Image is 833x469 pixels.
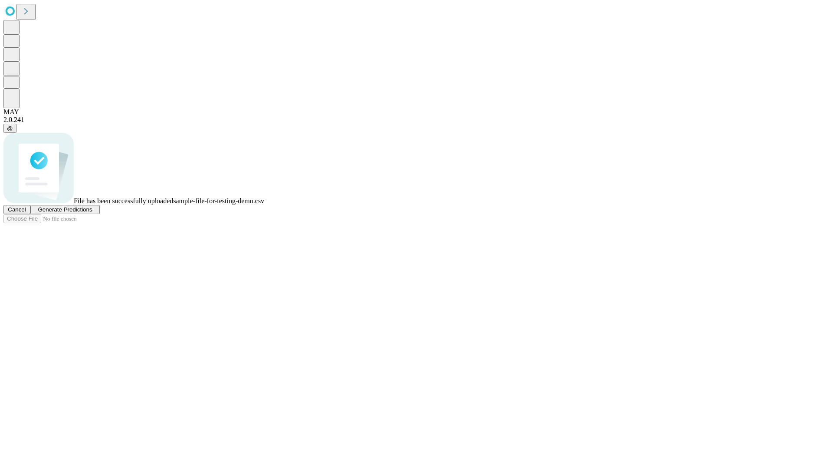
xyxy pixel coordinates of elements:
button: Cancel [3,205,30,214]
span: Generate Predictions [38,206,92,213]
button: Generate Predictions [30,205,100,214]
span: @ [7,125,13,132]
div: 2.0.241 [3,116,830,124]
button: @ [3,124,16,133]
span: Cancel [8,206,26,213]
span: File has been successfully uploaded [74,197,173,205]
span: sample-file-for-testing-demo.csv [173,197,264,205]
div: MAY [3,108,830,116]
